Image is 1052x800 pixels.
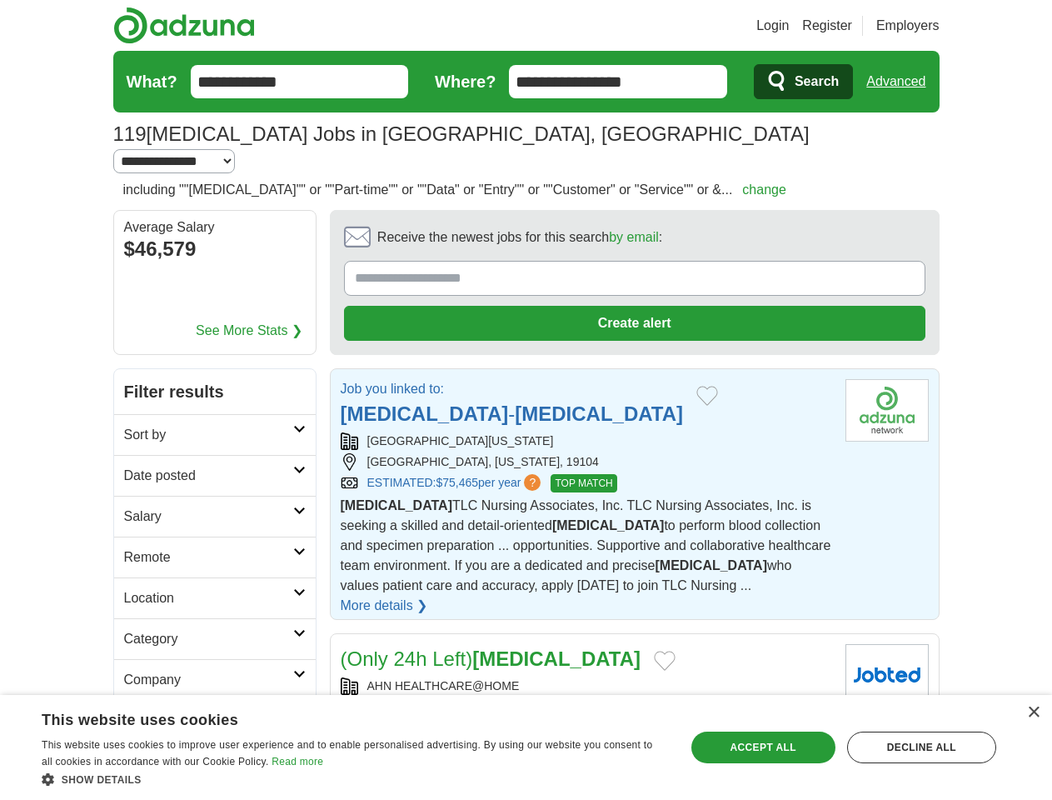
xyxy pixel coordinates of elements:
strong: [MEDICAL_DATA] [552,518,665,532]
a: Date posted [114,455,316,496]
h2: Location [124,588,293,608]
span: Search [795,65,839,98]
a: by email [609,230,659,244]
a: Advanced [866,65,925,98]
span: ? [524,474,541,491]
div: Close [1027,707,1040,719]
span: Receive the newest jobs for this search : [377,227,662,247]
a: Location [114,577,316,618]
h2: Salary [124,507,293,527]
a: Employers [876,16,940,36]
span: TOP MATCH [551,474,616,492]
div: Average Salary [124,221,306,234]
a: Category [114,618,316,659]
strong: [MEDICAL_DATA] [515,402,683,425]
div: [GEOGRAPHIC_DATA], [US_STATE], 19104 [341,453,832,471]
span: TLC Nursing Associates, Inc. TLC Nursing Associates, Inc. is seeking a skilled and detail-oriente... [341,498,831,592]
h2: Sort by [124,425,293,445]
a: See More Stats ❯ [196,321,302,341]
div: $46,579 [124,234,306,264]
a: More details ❯ [341,596,428,616]
a: (Only 24h Left)[MEDICAL_DATA] [341,647,641,670]
img: Adzuna logo [113,7,255,44]
h2: Filter results [114,369,316,414]
a: Login [756,16,789,36]
a: change [742,182,786,197]
a: Remote [114,537,316,577]
div: Accept all [691,732,835,763]
div: Show details [42,771,666,787]
a: Sort by [114,414,316,455]
p: Job you linked to: [341,379,684,399]
img: Company logo [845,379,929,442]
strong: [MEDICAL_DATA] [341,498,453,512]
h1: [MEDICAL_DATA] Jobs in [GEOGRAPHIC_DATA], [GEOGRAPHIC_DATA] [113,122,810,145]
h2: including ""[MEDICAL_DATA]"" or ""Part-time"" or ""Data" or "Entry"" or ""Customer" or "Service""... [123,180,786,200]
button: Add to favorite jobs [696,386,718,406]
a: Salary [114,496,316,537]
a: ESTIMATED:$75,465per year? [367,474,545,492]
a: Register [802,16,852,36]
div: Decline all [847,732,996,763]
button: Search [754,64,853,99]
h2: Category [124,629,293,649]
strong: [MEDICAL_DATA] [656,558,768,572]
h2: Remote [124,547,293,567]
h2: Date posted [124,466,293,486]
strong: [MEDICAL_DATA] [341,402,509,425]
span: 119 [113,119,147,149]
img: Company logo [845,644,929,707]
a: Read more, opens a new window [272,756,323,767]
label: What? [127,69,177,94]
h2: Company [124,670,293,690]
button: Add to favorite jobs [654,651,676,671]
span: This website uses cookies to improve user experience and to enable personalised advertising. By u... [42,739,652,767]
div: [GEOGRAPHIC_DATA][US_STATE] [341,432,832,450]
a: Company [114,659,316,700]
span: $75,465 [436,476,478,489]
a: [MEDICAL_DATA]-[MEDICAL_DATA] [341,402,684,425]
button: Create alert [344,306,925,341]
span: Show details [62,774,142,786]
strong: [MEDICAL_DATA] [472,647,641,670]
label: Where? [435,69,496,94]
div: This website uses cookies [42,705,624,730]
div: AHN HEALTHCARE@HOME [341,677,832,695]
